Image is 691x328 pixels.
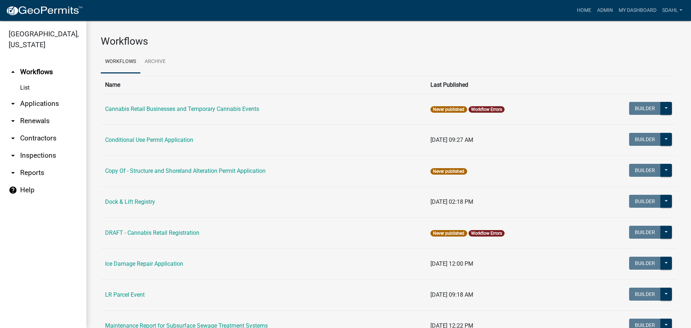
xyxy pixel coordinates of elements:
[105,198,155,205] a: Dock & Lift Registry
[629,102,661,115] button: Builder
[629,288,661,301] button: Builder
[629,195,661,208] button: Builder
[430,136,473,143] span: [DATE] 09:27 AM
[471,107,502,112] a: Workflow Errors
[101,50,140,73] a: Workflows
[105,291,145,298] a: LR Parcel Event
[9,151,17,160] i: arrow_drop_down
[105,136,193,143] a: Conditional Use Permit Application
[105,167,266,174] a: Copy Of - Structure and Shoreland Alteration Permit Application
[430,230,467,237] span: Never published
[9,117,17,125] i: arrow_drop_down
[594,4,616,17] a: Admin
[9,169,17,177] i: arrow_drop_down
[101,76,426,94] th: Name
[426,76,580,94] th: Last Published
[629,164,661,177] button: Builder
[629,257,661,270] button: Builder
[9,186,17,194] i: help
[430,168,467,175] span: Never published
[101,35,677,48] h3: Workflows
[430,260,473,267] span: [DATE] 12:00 PM
[430,106,467,113] span: Never published
[659,4,685,17] a: sdahl
[105,260,183,267] a: Ice Damage Repair Application
[629,133,661,146] button: Builder
[430,198,473,205] span: [DATE] 02:18 PM
[105,229,199,236] a: DRAFT - Cannabis Retail Registration
[105,105,259,112] a: Cannabis Retail Businesses and Temporary Cannabis Events
[140,50,170,73] a: Archive
[430,291,473,298] span: [DATE] 09:18 AM
[9,134,17,143] i: arrow_drop_down
[471,231,502,236] a: Workflow Errors
[9,68,17,76] i: arrow_drop_up
[9,99,17,108] i: arrow_drop_down
[574,4,594,17] a: Home
[629,226,661,239] button: Builder
[616,4,659,17] a: My Dashboard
